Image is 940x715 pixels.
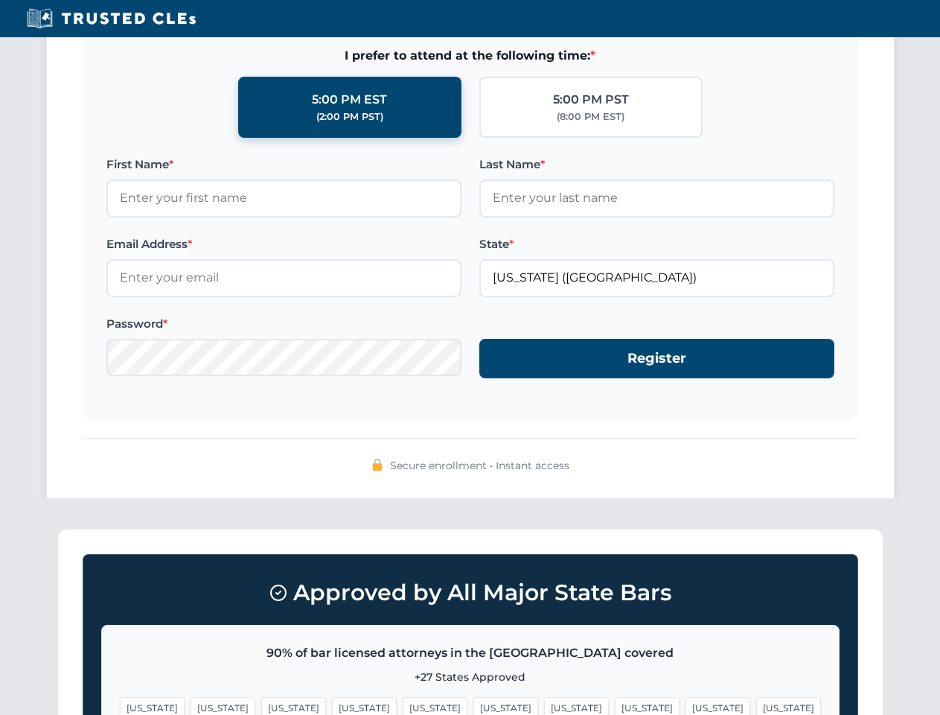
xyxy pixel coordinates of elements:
[312,90,387,109] div: 5:00 PM EST
[106,235,461,253] label: Email Address
[479,235,834,253] label: State
[22,7,200,30] img: Trusted CLEs
[390,457,569,474] span: Secure enrollment • Instant access
[479,179,834,217] input: Enter your last name
[120,643,821,663] p: 90% of bar licensed attorneys in the [GEOGRAPHIC_DATA] covered
[479,156,834,174] label: Last Name
[557,109,624,124] div: (8:00 PM EST)
[553,90,629,109] div: 5:00 PM PST
[106,259,461,296] input: Enter your email
[106,315,461,333] label: Password
[479,259,834,296] input: Florida (FL)
[371,459,383,471] img: 🔒
[106,179,461,217] input: Enter your first name
[106,156,461,174] label: First Name
[120,669,821,685] p: +27 States Approved
[101,573,840,613] h3: Approved by All Major State Bars
[106,46,834,66] span: I prefer to attend at the following time:
[316,109,383,124] div: (2:00 PM PST)
[479,339,834,378] button: Register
